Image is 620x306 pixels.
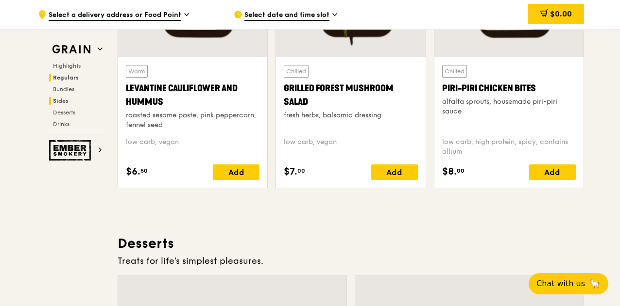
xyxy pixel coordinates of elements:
[213,164,259,180] div: Add
[529,273,608,294] button: Chat with us🦙
[536,278,585,290] span: Chat with us
[118,254,584,268] div: Treats for life's simplest pleasures.
[49,41,94,58] img: Grain web logo
[53,63,81,69] span: Highlights
[457,167,465,175] span: 00
[126,111,259,130] div: roasted sesame paste, pink peppercorn, fennel seed
[53,97,69,104] span: Sides
[126,164,140,179] span: $6.
[297,167,305,175] span: 00
[442,97,576,116] div: alfalfa sprouts, housemade piri-piri sauce
[284,65,309,78] div: Chilled
[284,137,417,157] div: low carb, vegan
[442,65,467,78] div: Chilled
[284,81,417,109] div: Grilled Forest Mushroom Salad
[284,164,297,179] span: $7.
[126,81,259,109] div: Levantine Cauliflower and Hummus
[53,86,74,93] span: Bundles
[126,65,148,78] div: Warm
[442,81,576,95] div: Piri-piri Chicken Bites
[529,164,576,180] div: Add
[550,9,572,18] span: $0.00
[126,137,259,157] div: low carb, vegan
[53,121,69,128] span: Drinks
[442,137,576,157] div: low carb, high protein, spicy, contains allium
[140,167,148,175] span: 50
[244,10,329,21] span: Select date and time slot
[118,235,584,252] h3: Desserts
[49,10,181,21] span: Select a delivery address or Food Point
[53,109,75,116] span: Desserts
[49,140,94,161] img: Ember Smokery web logo
[284,111,417,120] div: fresh herbs, balsamic dressing
[53,74,79,81] span: Regulars
[442,164,457,179] span: $8.
[371,164,418,180] div: Add
[589,278,601,290] span: 🦙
